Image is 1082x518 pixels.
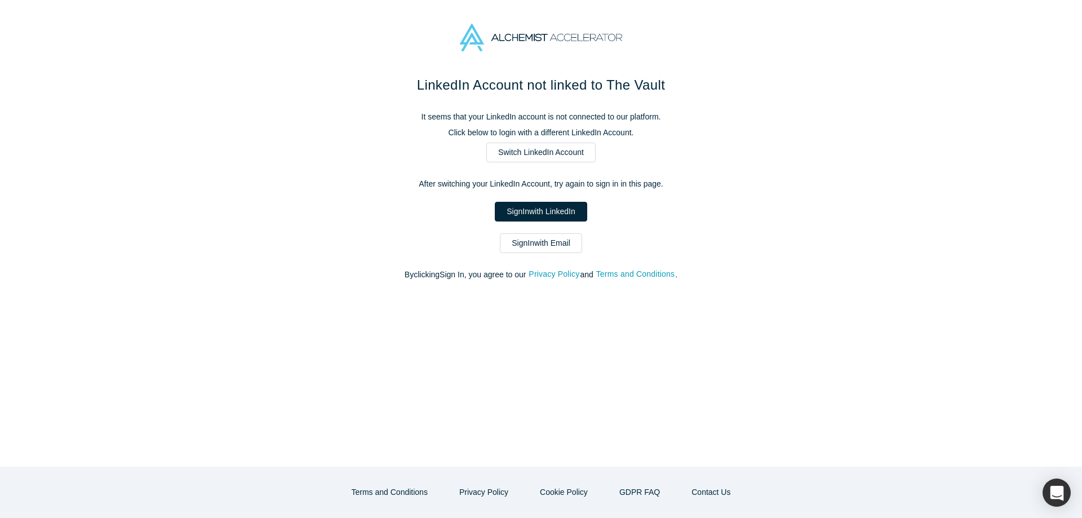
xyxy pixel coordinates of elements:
img: Alchemist Accelerator Logo [460,24,622,51]
button: Privacy Policy [528,268,580,281]
button: Terms and Conditions [340,482,440,502]
a: SignInwith Email [500,233,582,253]
p: It seems that your LinkedIn account is not connected to our platform. [304,111,778,123]
p: Click below to login with a different LinkedIn Account. [304,127,778,139]
button: Privacy Policy [447,482,520,502]
button: Contact Us [680,482,742,502]
p: By clicking Sign In , you agree to our and . [304,269,778,281]
h1: LinkedIn Account not linked to The Vault [304,75,778,95]
button: Cookie Policy [528,482,600,502]
a: Switch LinkedIn Account [486,143,596,162]
p: After switching your LinkedIn Account, try again to sign in in this page. [304,178,778,190]
a: SignInwith LinkedIn [495,202,587,222]
a: GDPR FAQ [607,482,672,502]
button: Terms and Conditions [596,268,676,281]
